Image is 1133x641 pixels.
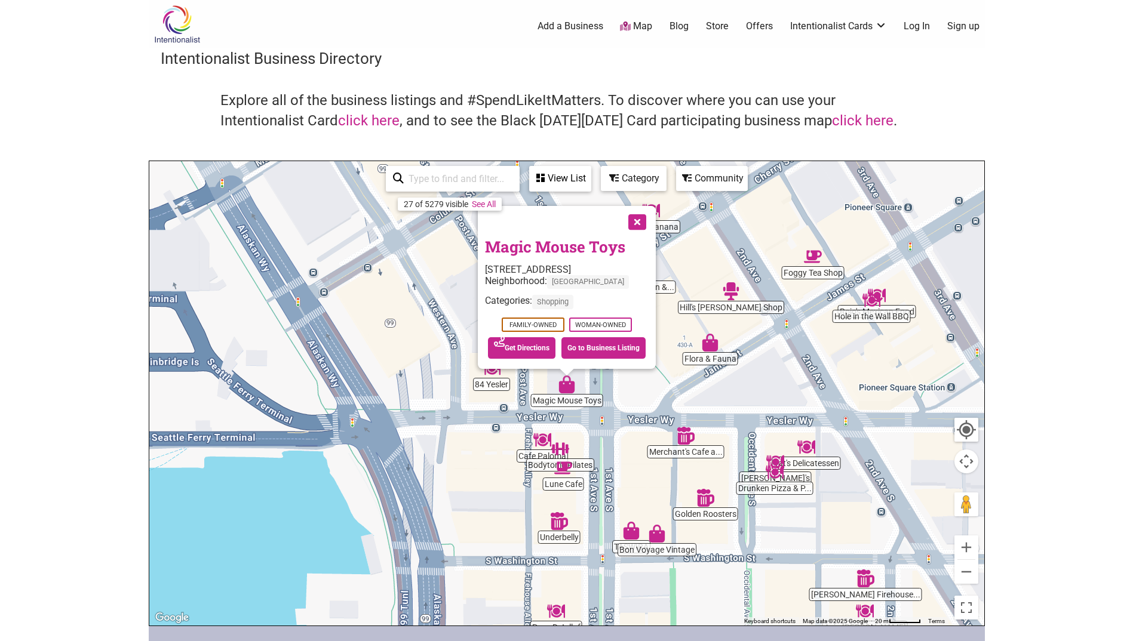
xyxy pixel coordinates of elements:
a: See All [472,199,496,209]
div: Community [677,167,747,190]
div: Categories: [485,295,649,315]
button: Zoom out [954,560,978,584]
a: click here [832,112,893,129]
a: Go to Business Listing [561,337,646,359]
img: Google [152,610,192,625]
div: Flora & Fauna [701,334,719,352]
a: Map [620,20,652,33]
a: Offers [746,20,773,33]
a: Blog [670,20,689,33]
div: Lune Cafe [554,459,572,477]
div: Category [602,167,665,190]
button: Toggle fullscreen view [954,595,979,620]
div: Cafe Paloma [533,431,551,449]
div: TASWIRA [622,522,640,540]
div: Cocoa Banana [642,202,660,220]
div: Hill's Barber Shop [722,282,740,300]
a: click here [338,112,400,129]
div: Filter by category [601,166,667,191]
div: Filter by Community [676,166,748,191]
div: [STREET_ADDRESS] [485,264,649,275]
div: See a list of the visible businesses [529,166,591,192]
span: [GEOGRAPHIC_DATA] [547,275,629,289]
div: Rojo's Mexican Food [868,286,886,304]
div: Foggy Tea Shop [804,248,822,266]
div: Hole in the Wall BBQ [862,291,880,309]
div: Drunken Pizza & Pocha [766,463,784,481]
a: Magic Mouse Toys [485,236,625,257]
h4: Explore all of the business listings and #SpendLikeItMatters. To discover where you can use your ... [220,91,913,131]
a: Terms (opens in new tab) [928,618,945,624]
div: Asia Ginger Teriyaki [856,602,874,620]
span: Family-Owned [502,318,564,332]
input: Type to find and filter... [404,167,512,190]
a: Sign up [947,20,980,33]
button: Your Location [954,418,978,442]
a: Get Directions [488,337,555,359]
div: Bon Voyage Vintage [648,525,666,543]
div: Merchant's Cafe and Saloon [677,427,695,445]
div: Tat's Delicatessen [797,438,815,456]
span: 20 m [875,618,889,624]
div: Magic Mouse Toys [558,375,576,393]
div: Pass D Jollof [547,602,565,620]
a: Intentionalist Cards [790,20,887,33]
a: Log In [904,20,930,33]
a: Open this area in Google Maps (opens a new window) [152,610,192,625]
div: Underbelly [550,512,568,530]
div: 27 of 5279 visible [404,199,468,209]
a: Add a Business [538,20,603,33]
button: Keyboard shortcuts [744,617,796,625]
div: Nirmal's [766,453,784,471]
div: View List [530,167,590,190]
span: Shopping [532,295,573,309]
button: Zoom in [954,535,978,559]
button: Map Scale: 20 m per 50 pixels [871,617,925,625]
div: Neighborhood: [485,275,649,295]
a: Store [706,20,729,33]
div: Bodytonic Pilates [551,440,569,458]
div: Golden Roosters [696,489,714,507]
div: Type to search and filter [386,166,520,192]
img: Intentionalist [149,5,205,44]
span: Woman-Owned [569,318,632,332]
h3: Intentionalist Business Directory [161,48,973,69]
button: Drag Pegman onto the map to open Street View [954,492,978,516]
div: McCoy's Firehouse Bar & Grill [856,569,874,587]
span: Map data ©2025 Google [803,618,868,624]
button: Close [621,206,651,236]
button: Map camera controls [954,449,978,473]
